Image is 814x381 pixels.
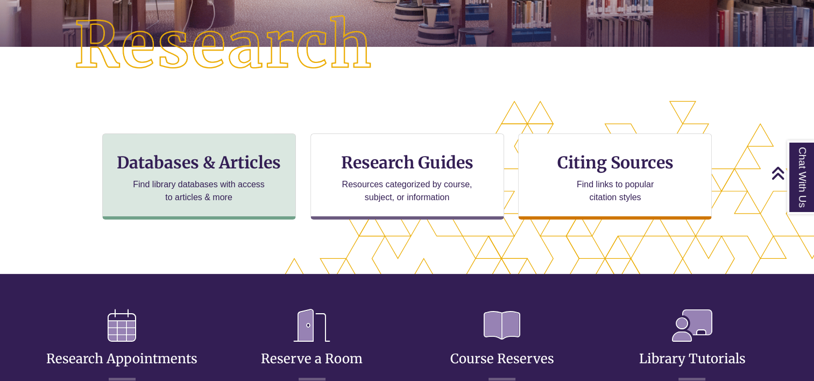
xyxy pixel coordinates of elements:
[46,324,197,367] a: Research Appointments
[550,152,681,173] h3: Citing Sources
[129,178,269,204] p: Find library databases with access to articles & more
[518,133,712,220] a: Citing Sources Find links to popular citation styles
[102,133,296,220] a: Databases & Articles Find library databases with access to articles & more
[261,324,363,367] a: Reserve a Room
[450,324,554,367] a: Course Reserves
[310,133,504,220] a: Research Guides Resources categorized by course, subject, or information
[320,152,495,173] h3: Research Guides
[639,324,745,367] a: Library Tutorials
[771,166,811,180] a: Back to Top
[337,178,477,204] p: Resources categorized by course, subject, or information
[111,152,287,173] h3: Databases & Articles
[563,178,668,204] p: Find links to popular citation styles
